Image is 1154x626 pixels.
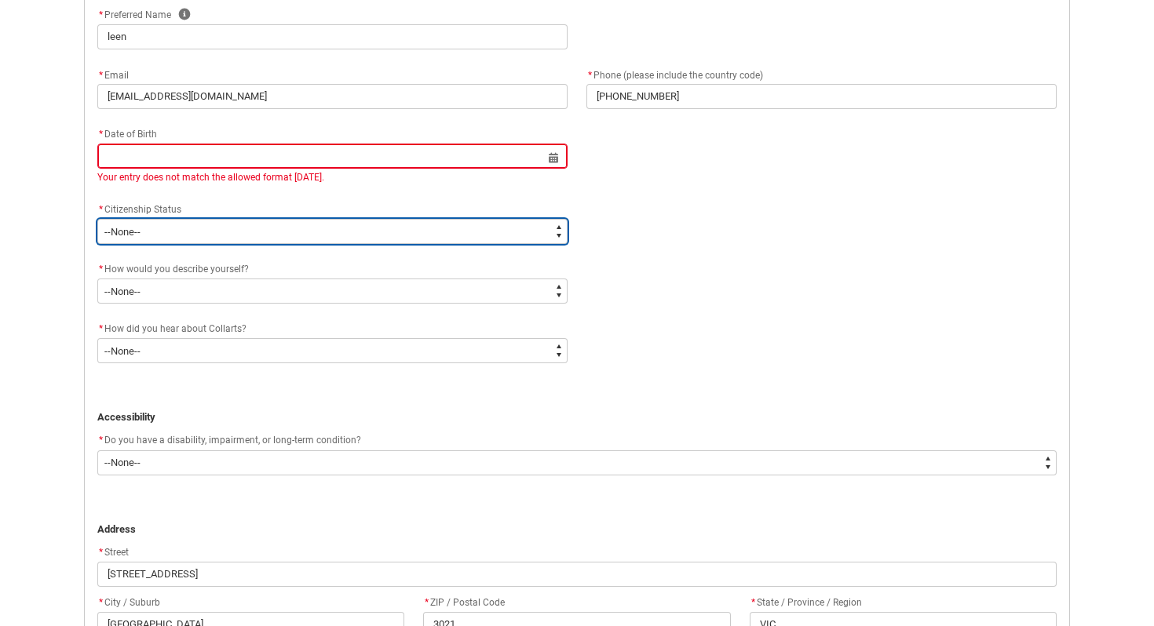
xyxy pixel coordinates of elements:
strong: Address [97,523,136,535]
strong: Accessibility [97,411,155,423]
span: Street [97,547,129,558]
span: Preferred Name [97,9,171,20]
span: Citizenship Status [104,204,181,215]
abbr: required [99,129,103,140]
span: Date of Birth [97,129,157,140]
span: Do you have a disability, impairment, or long-term condition? [104,435,361,446]
abbr: required [99,70,103,81]
span: State / Province / Region [750,597,862,608]
input: you@example.com [97,84,568,109]
abbr: required [751,597,755,608]
span: How did you hear about Collarts? [104,323,247,334]
div: Your entry does not match the allowed format [DATE]. [97,170,568,184]
input: +61 400 000 000 [586,84,1057,109]
span: How would you describe yourself? [104,264,249,275]
abbr: required [99,435,103,446]
span: City / Suburb [97,597,160,608]
abbr: required [99,264,103,275]
abbr: required [99,323,103,334]
abbr: required [588,70,592,81]
abbr: required [425,597,429,608]
abbr: required [99,9,103,20]
abbr: required [99,547,103,558]
label: Email [97,65,135,82]
abbr: required [99,597,103,608]
label: Phone (please include the country code) [586,65,769,82]
span: ZIP / Postal Code [423,597,505,608]
abbr: required [99,204,103,215]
